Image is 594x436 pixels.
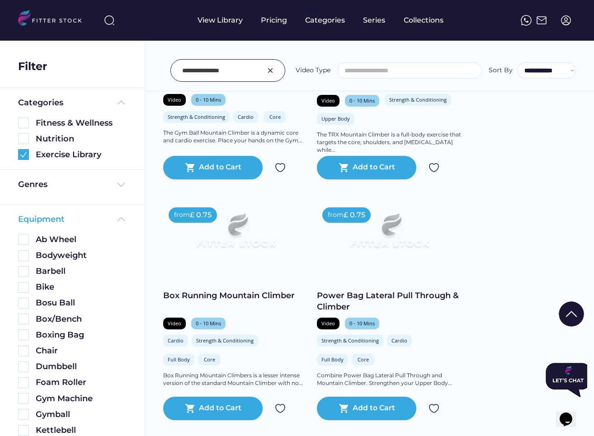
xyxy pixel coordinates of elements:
div: Video Type [296,66,330,75]
div: Bosu Ball [36,297,127,309]
div: Boxing Bag [36,329,127,341]
div: Bike [36,281,127,293]
img: Rectangle%205126.svg [18,425,29,436]
div: Add to Cart [199,403,241,414]
img: Group%201000002326.svg [265,65,276,76]
div: from [174,211,190,220]
div: Core [356,356,370,363]
div: Full Body [168,356,190,363]
div: Strength & Conditioning [321,337,379,344]
button: shopping_cart [339,403,349,414]
div: Combine Power Bag Lateral Pull Through and Mountain Climber. Strengthen your Upper Body... [317,372,462,387]
div: 0 - 10 Mins [196,96,221,103]
div: Fitness & Wellness [36,117,127,129]
div: Genres [18,179,47,190]
div: from [328,211,344,220]
img: Rectangle%205126.svg [18,133,29,144]
div: Upper Body [321,115,350,122]
button: shopping_cart [185,162,196,173]
div: The TRX Mountain Climber is a full-body exercise that targets the core, shoulders, and [MEDICAL_D... [317,131,462,154]
div: Categories [305,15,345,25]
button: shopping_cart [185,403,196,414]
div: Core [268,113,282,120]
img: search-normal%203.svg [104,15,115,26]
div: Exercise Library [36,149,127,160]
img: Rectangle%205126.svg [18,361,29,372]
div: Power Bag Lateral Pull Through & Climber [317,290,462,313]
div: Full Body [321,356,344,363]
div: Video [321,320,335,327]
img: Frame%2079%20%281%29.svg [178,202,293,267]
img: Rectangle%205126.svg [18,393,29,404]
img: meteor-icons_whatsapp%20%281%29.svg [521,15,532,26]
div: Strength & Conditioning [168,113,225,120]
div: Strength & Conditioning [389,96,447,103]
img: Rectangle%205126.svg [18,234,29,245]
iframe: chat widget [556,400,585,427]
img: profile-circle.svg [561,15,571,26]
img: Rectangle%205126.svg [18,266,29,277]
div: Nutrition [36,133,127,145]
img: Rectangle%205126.svg [18,409,29,420]
div: Core [203,356,216,363]
img: Rectangle%205126.svg [18,282,29,293]
img: Frame%20%284%29.svg [116,179,127,190]
img: Chat attention grabber [4,4,49,38]
div: Cardio [238,113,254,120]
div: Series [363,15,386,25]
img: Rectangle%205126.svg [18,377,29,388]
div: Pricing [261,15,287,25]
div: Dumbbell [36,361,127,372]
img: Group%201000002324.svg [429,403,439,414]
div: Box/Bench [36,314,127,325]
div: Add to Cart [353,403,395,414]
div: Chair [36,345,127,356]
div: £ 0.75 [190,210,212,220]
div: Barbell [36,266,127,277]
img: Rectangle%205126.svg [18,314,29,324]
div: View Library [198,15,243,25]
img: Rectangle%205126.svg [18,329,29,340]
div: Strength & Conditioning [196,337,254,344]
iframe: chat widget [542,359,587,401]
div: Foam Roller [36,377,127,388]
div: Box Running Mountain Climbers is a lesser intense version of the standard Mountain Climber with n... [163,372,308,387]
div: Collections [404,15,443,25]
div: Filter [18,59,47,74]
div: Kettlebell [36,425,127,436]
div: Add to Cart [199,162,241,173]
button: shopping_cart [339,162,349,173]
img: Rectangle%205126.svg [18,346,29,356]
div: £ 0.75 [344,210,365,220]
div: 0 - 10 Mins [196,320,221,327]
div: 0 - 10 Mins [349,320,375,327]
div: Bodyweight [36,250,127,261]
div: Video [168,96,181,103]
div: Box Running Mountain Climber [163,290,308,301]
div: Add to Cart [353,162,395,173]
div: Categories [18,97,63,108]
img: Group%201000002360.svg [18,149,29,160]
div: Sort By [489,66,513,75]
img: Group%201000002324.svg [275,162,286,173]
div: Ab Wheel [36,234,127,245]
div: Video [321,97,335,104]
img: Group%201000002324.svg [429,162,439,173]
div: Equipment [18,214,65,225]
img: Frame%20%285%29.svg [116,214,127,225]
img: Frame%20%285%29.svg [116,97,127,108]
img: LOGO.svg [18,10,90,28]
div: Cardio [391,337,407,344]
img: Frame%2051.svg [536,15,547,26]
img: Group%201000002324.svg [275,403,286,414]
img: Rectangle%205126.svg [18,250,29,261]
div: Video [168,320,181,327]
div: fvck [305,5,317,14]
div: The Gym Ball Mountain Climber is a dynamic core and cardio exercise. Place your hands on the Gym... [163,129,308,145]
div: Gym Machine [36,393,127,404]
